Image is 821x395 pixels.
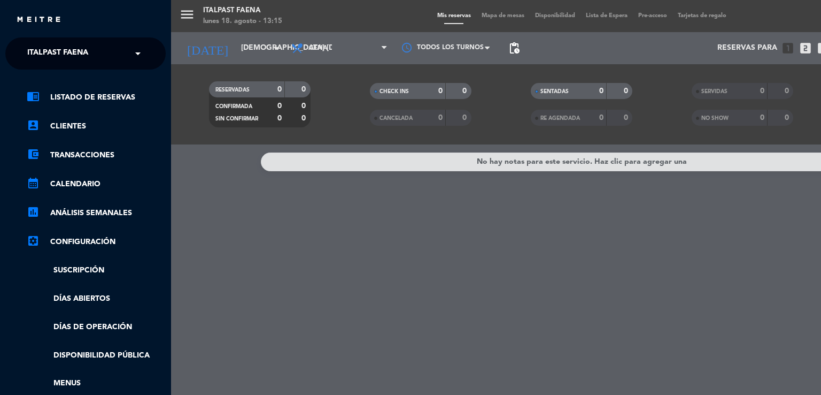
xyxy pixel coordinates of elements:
a: account_boxClientes [27,120,166,133]
a: calendar_monthCalendario [27,178,166,191]
a: account_balance_walletTransacciones [27,149,166,162]
a: assessmentANÁLISIS SEMANALES [27,207,166,219]
a: Configuración [27,236,166,248]
span: Italpast Faena [27,42,88,65]
img: MEITRE [16,16,61,24]
a: Suscripción [27,264,166,277]
i: account_box [27,119,40,132]
i: account_balance_wallet [27,148,40,161]
i: chrome_reader_mode [27,90,40,103]
a: chrome_reader_modeListado de Reservas [27,91,166,104]
i: calendar_month [27,177,40,189]
i: settings_applications [27,234,40,247]
span: pending_actions [508,42,521,55]
a: Días de Operación [27,321,166,333]
i: assessment [27,206,40,218]
a: Días abiertos [27,293,166,305]
a: Menus [27,377,166,390]
a: Disponibilidad pública [27,350,166,362]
